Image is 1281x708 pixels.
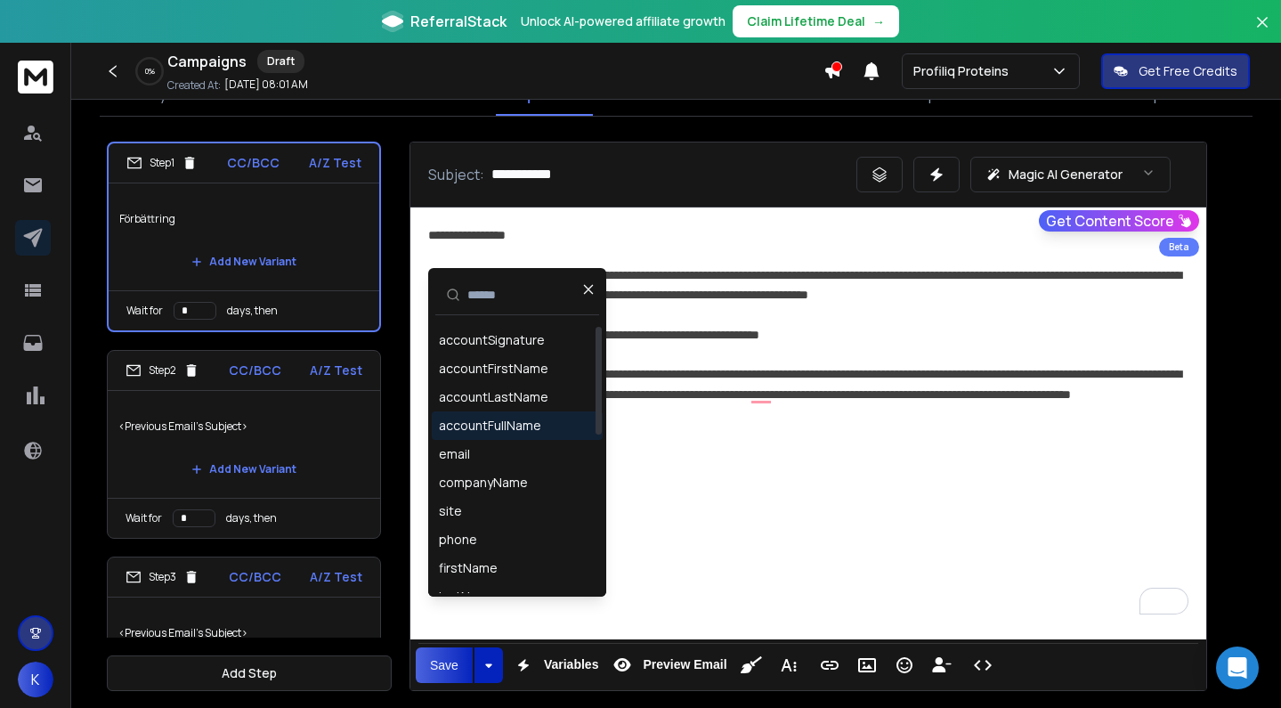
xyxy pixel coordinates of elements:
p: <Previous Email's Subject> [118,608,369,658]
button: Insert Unsubscribe Link [925,647,959,683]
button: Save [416,647,473,683]
p: Unlock AI-powered affiliate growth [521,12,726,30]
span: Variables [540,657,603,672]
div: Step 1 [126,155,198,171]
div: Draft [257,50,304,73]
h1: Campaigns [167,51,247,72]
div: phone [439,531,477,549]
button: Claim Lifetime Deal→ [733,5,899,37]
button: Variables [507,647,603,683]
div: companyName [439,474,528,492]
div: Step 3 [126,569,199,585]
p: Wait for [126,511,162,525]
p: CC/BCC [229,362,281,379]
p: Profiliq Proteins [913,62,1016,80]
button: Add New Variant [177,244,311,280]
li: Step2CC/BCCA/Z Test<Previous Email's Subject>Add New VariantWait fordays, then [107,350,381,539]
p: A/Z Test [310,568,362,586]
p: days, then [226,511,277,525]
button: Insert Image (⌘P) [850,647,884,683]
p: Created At: [167,78,221,93]
button: Magic AI Generator [970,157,1171,192]
div: Open Intercom Messenger [1216,647,1259,689]
li: Step1CC/BCCA/Z TestFörbättringAdd New VariantWait fordays, then [107,142,381,332]
button: Get Content Score [1039,210,1199,232]
div: site [439,502,462,520]
div: Step 2 [126,362,199,378]
button: Get Free Credits [1101,53,1250,89]
div: accountFirstName [439,360,548,378]
p: Magic AI Generator [1009,166,1123,183]
button: K [18,662,53,697]
div: email [439,445,470,463]
button: Clean HTML [734,647,768,683]
div: accountFullName [439,417,541,435]
button: Insert Link (⌘K) [813,647,847,683]
div: accountLastName [439,388,548,406]
div: To enrich screen reader interactions, please activate Accessibility in Grammarly extension settings [410,208,1206,632]
span: ReferralStack [410,11,507,32]
p: Subject: [428,164,484,185]
p: A/Z Test [309,154,361,172]
button: Close banner [1251,11,1274,53]
button: Emoticons [888,647,921,683]
span: Preview Email [639,657,730,672]
p: Förbättring [119,194,369,244]
p: Wait for [126,304,163,318]
p: days, then [227,304,278,318]
div: Beta [1159,238,1199,256]
div: lastName [439,588,496,606]
button: More Text [772,647,806,683]
div: accountSignature [439,331,545,349]
button: Add New Variant [177,452,311,487]
p: Get Free Credits [1139,62,1237,80]
button: Add Step [107,655,392,691]
p: [DATE] 08:01 AM [224,77,308,92]
p: CC/BCC [227,154,280,172]
p: <Previous Email's Subject> [118,402,369,452]
span: → [872,12,885,30]
div: firstName [439,559,498,577]
p: CC/BCC [229,568,281,586]
button: Code View [966,647,1000,683]
p: 0 % [145,66,155,77]
button: Preview Email [605,647,730,683]
p: A/Z Test [310,362,362,379]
